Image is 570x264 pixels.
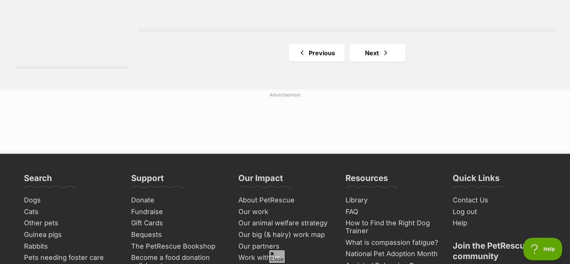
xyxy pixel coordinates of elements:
a: Next page [349,44,405,62]
a: Log out [450,206,549,218]
iframe: Help Scout Beacon - Open [523,238,563,260]
a: Guinea pigs [21,229,121,241]
a: Rabbits [21,241,121,252]
a: Fundraise [128,206,228,218]
nav: Pagination [139,44,555,62]
a: National Pet Adoption Month [343,248,442,260]
a: Gift Cards [128,217,228,229]
h3: Support [131,173,164,188]
a: What is compassion fatigue? [343,237,442,249]
h3: Quick Links [453,173,500,188]
a: Donate [128,195,228,206]
a: Work with us [235,252,335,264]
a: Contact Us [450,195,549,206]
a: Cats [21,206,121,218]
span: Close [269,250,285,263]
a: About PetRescue [235,195,335,206]
a: Pets needing foster care [21,252,121,264]
a: Help [450,217,549,229]
h3: Resources [346,173,388,188]
a: The PetRescue Bookshop [128,241,228,252]
a: Previous page [289,44,345,62]
a: Our work [235,206,335,218]
a: Our big (& hairy) work map [235,229,335,241]
h3: Our Impact [238,173,283,188]
h3: Search [24,173,52,188]
a: FAQ [343,206,442,218]
a: Library [343,195,442,206]
a: Our animal welfare strategy [235,217,335,229]
a: Our partners [235,241,335,252]
a: How to Find the Right Dog Trainer [343,217,442,237]
iframe: Advertisement [103,101,467,146]
a: Dogs [21,195,121,206]
a: Bequests [128,229,228,241]
a: Other pets [21,217,121,229]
